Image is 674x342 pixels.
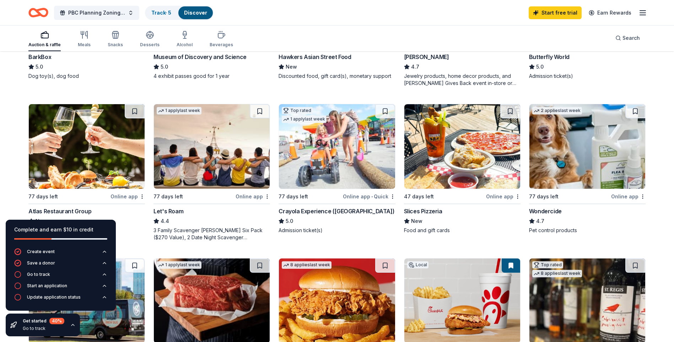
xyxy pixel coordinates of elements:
a: Earn Rewards [584,6,636,19]
div: 1 apply last week [157,261,201,269]
button: Auction & raffle [28,28,61,51]
button: PBC Planning Zoning & Building's United Way Online Silent Auction [54,6,139,20]
div: Museum of Discovery and Science [153,53,247,61]
img: Image for Let's Roam [154,104,270,189]
div: Atlas Restaurant Group [28,207,91,215]
span: 4.7 [411,63,419,71]
div: Admission ticket(s) [529,73,646,80]
div: Hawkers Asian Street Food [279,53,351,61]
div: Admission ticket(s) [279,227,395,234]
div: Go to track [23,326,64,331]
a: Start free trial [529,6,582,19]
div: Get started [23,318,64,324]
a: Track· 5 [151,10,171,16]
div: Food and gift cards [404,227,521,234]
a: Image for Let's Roam1 applylast week77 days leftOnline appLet's Roam4.43 Family Scavenger [PERSON... [153,104,270,241]
span: 5.0 [536,63,544,71]
button: Create event [14,248,107,260]
div: Discounted food, gift card(s), monetary support [279,73,395,80]
div: Jewelry products, home decor products, and [PERSON_NAME] Gives Back event in-store or online (or ... [404,73,521,87]
button: Snacks [108,28,123,51]
button: Meals [78,28,91,51]
div: Online app [486,192,521,201]
div: Local [407,261,428,268]
a: Image for Slices Pizzeria47 days leftOnline appSlices PizzeriaNewFood and gift cards [404,104,521,234]
div: 77 days left [28,192,58,201]
span: 4.7 [536,217,544,225]
button: Go to track [14,271,107,282]
span: 5.0 [161,63,168,71]
div: 47 days left [404,192,434,201]
a: Image for Crayola Experience (Orlando)Top rated1 applylast week77 days leftOnline app•QuickCrayol... [279,104,395,234]
span: 4.4 [161,217,169,225]
div: Complete and earn $10 in credit [14,225,107,234]
div: 40 % [49,318,64,324]
div: Top rated [282,107,313,114]
div: 8 applies last week [282,261,331,269]
div: 77 days left [279,192,308,201]
img: Image for Slices Pizzeria [404,104,520,189]
div: Online app [236,192,270,201]
div: 3 Family Scavenger [PERSON_NAME] Six Pack ($270 Value), 2 Date Night Scavenger [PERSON_NAME] Two ... [153,227,270,241]
div: 2 applies last week [532,107,582,114]
span: 5.0 [286,217,293,225]
div: 4 exhibit passes good for 1 year [153,73,270,80]
span: New [286,63,297,71]
div: Meals [78,42,91,48]
a: Image for Atlas Restaurant Group77 days leftOnline appAtlas Restaurant GroupNewGift cards, grocer... [28,104,145,234]
button: Search [610,31,646,45]
div: BarkBox [28,53,51,61]
div: Alcohol [177,42,193,48]
div: 1 apply last week [282,116,327,123]
div: Let's Roam [153,207,183,215]
button: Track· 5Discover [145,6,214,20]
img: Image for Atlas Restaurant Group [29,104,145,189]
div: Create event [27,249,55,255]
img: Image for Crayola Experience (Orlando) [279,104,395,189]
div: Save a donor [27,260,55,266]
button: Beverages [210,28,233,51]
div: Slices Pizzeria [404,207,442,215]
div: Desserts [140,42,160,48]
div: Online app Quick [343,192,395,201]
span: 5.0 [36,63,43,71]
div: Top rated [532,261,563,268]
div: [PERSON_NAME] [404,53,449,61]
a: Home [28,4,48,21]
div: 1 apply last week [157,107,201,114]
span: Search [622,34,640,42]
span: PBC Planning Zoning & Building's United Way Online Silent Auction [68,9,125,17]
div: Crayola Experience ([GEOGRAPHIC_DATA]) [279,207,394,215]
button: Save a donor [14,260,107,271]
button: Alcohol [177,28,193,51]
div: Update application status [27,294,81,300]
span: New [411,217,422,225]
div: 77 days left [529,192,559,201]
div: Go to track [27,272,50,277]
span: • [371,194,373,199]
div: Snacks [108,42,123,48]
button: Desserts [140,28,160,51]
a: Image for Wondercide2 applieslast week77 days leftOnline appWondercide4.7Pet control products [529,104,646,234]
div: Pet control products [529,227,646,234]
div: Wondercide [529,207,562,215]
div: Dog toy(s), dog food [28,73,145,80]
div: Beverages [210,42,233,48]
div: Online app [110,192,145,201]
div: Butterfly World [529,53,570,61]
button: Start an application [14,282,107,294]
div: Start an application [27,283,67,289]
div: Online app [611,192,646,201]
button: Update application status [14,294,107,305]
img: Image for Wondercide [529,104,645,189]
div: 8 applies last week [532,270,582,277]
div: Auction & raffle [28,42,61,48]
div: 77 days left [153,192,183,201]
a: Discover [184,10,207,16]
